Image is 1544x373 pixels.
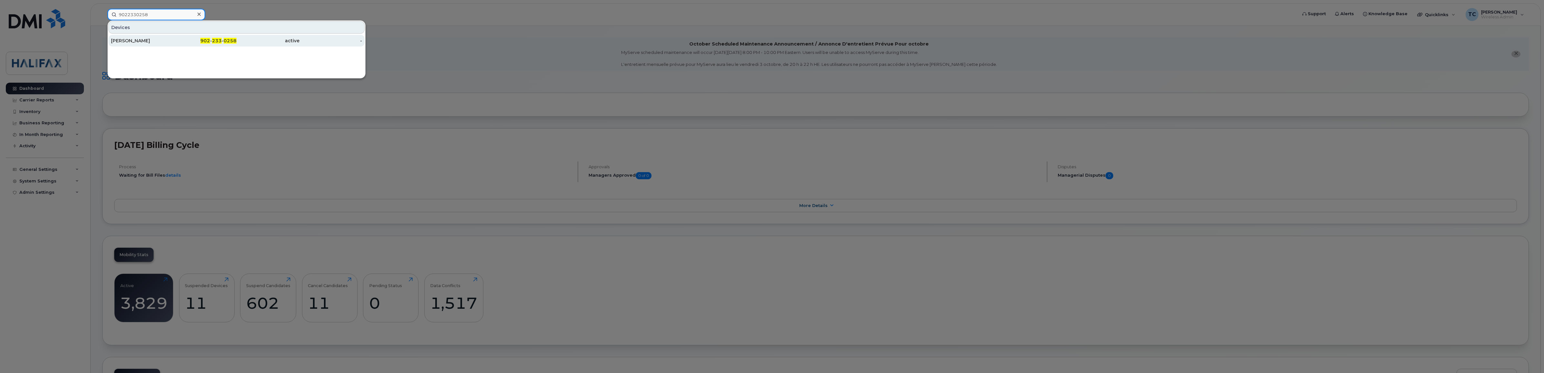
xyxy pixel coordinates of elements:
span: 233 [212,38,222,44]
iframe: Messenger Launcher [1516,345,1539,368]
div: Devices [108,21,365,34]
div: [PERSON_NAME] [111,37,174,44]
div: - - [174,37,237,44]
div: - [299,37,362,44]
div: active [237,37,299,44]
a: [PERSON_NAME]902-233-0258active- [108,35,365,47]
span: 0258 [224,38,237,44]
span: 902 [200,38,210,44]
